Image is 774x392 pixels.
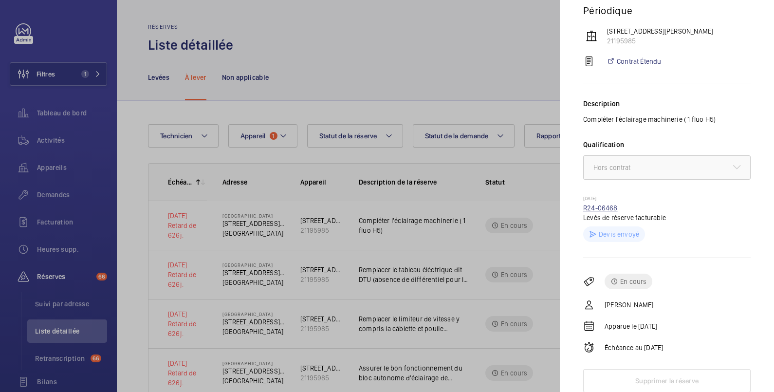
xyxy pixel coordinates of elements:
p: Échéance au [DATE] [605,343,663,353]
a: Contrat Étendu [607,56,662,66]
p: Devis envoyé [599,229,639,239]
p: En cours [620,277,646,286]
a: R24-06468 [583,204,618,212]
p: Compléter l'éclairage machinerie ( 1 fluo H5) [583,114,751,124]
p: [DATE] [583,195,751,203]
p: 21195985 [607,36,751,46]
p: Levés de réserve facturable [583,213,751,223]
label: Qualification [583,140,751,149]
p: [PERSON_NAME] [605,300,653,310]
p: [STREET_ADDRESS][PERSON_NAME] [607,26,751,36]
p: Apparue le [DATE] [605,321,657,331]
div: Description [583,99,751,109]
span: Hors contrat [593,164,631,171]
h5: Périodique [583,4,751,17]
img: elevator.svg [586,30,597,42]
